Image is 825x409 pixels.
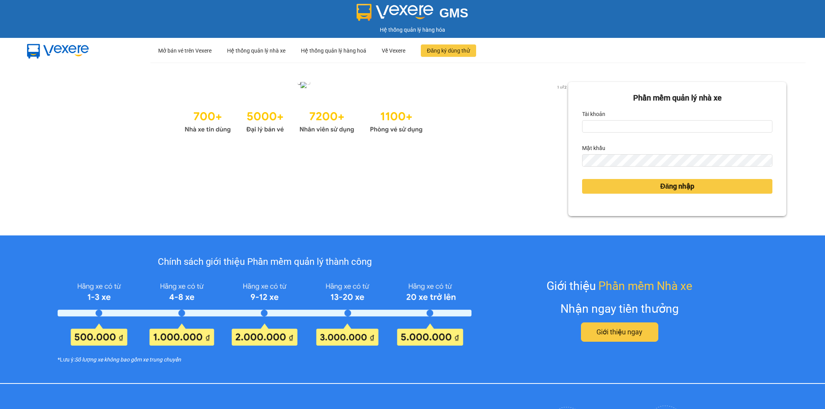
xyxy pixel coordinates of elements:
[560,300,679,318] div: Nhận ngay tiền thưởng
[582,142,605,154] label: Mật khẩu
[297,81,301,84] li: slide item 1
[307,81,310,84] li: slide item 2
[75,355,181,364] i: Số lượng xe không bao gồm xe trung chuyển
[301,38,366,63] div: Hệ thống quản lý hàng hoá
[547,277,692,295] div: Giới thiệu
[582,154,772,167] input: Mật khẩu
[184,106,423,135] img: Statistics.png
[357,4,433,21] img: logo 2
[582,108,605,120] label: Tài khoản
[58,255,471,269] div: Chính sách giới thiệu Phần mềm quản lý thành công
[39,82,50,90] button: previous slide / item
[555,82,568,92] p: 1 of 2
[427,46,470,55] span: Đăng ký dùng thử
[598,277,692,295] span: Phần mềm Nhà xe
[58,355,471,364] div: *Lưu ý:
[582,179,772,194] button: Đăng nhập
[382,38,405,63] div: Về Vexere
[58,279,471,346] img: policy-intruduce-detail.png
[357,12,468,18] a: GMS
[158,38,212,63] div: Mở bán vé trên Vexere
[582,92,772,104] div: Phần mềm quản lý nhà xe
[660,181,694,192] span: Đăng nhập
[227,38,285,63] div: Hệ thống quản lý nhà xe
[581,322,658,342] button: Giới thiệu ngay
[439,6,468,20] span: GMS
[596,327,642,337] span: Giới thiệu ngay
[2,26,823,34] div: Hệ thống quản lý hàng hóa
[421,44,476,57] button: Đăng ký dùng thử
[19,38,97,63] img: mbUUG5Q.png
[557,82,568,90] button: next slide / item
[582,120,772,133] input: Tài khoản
